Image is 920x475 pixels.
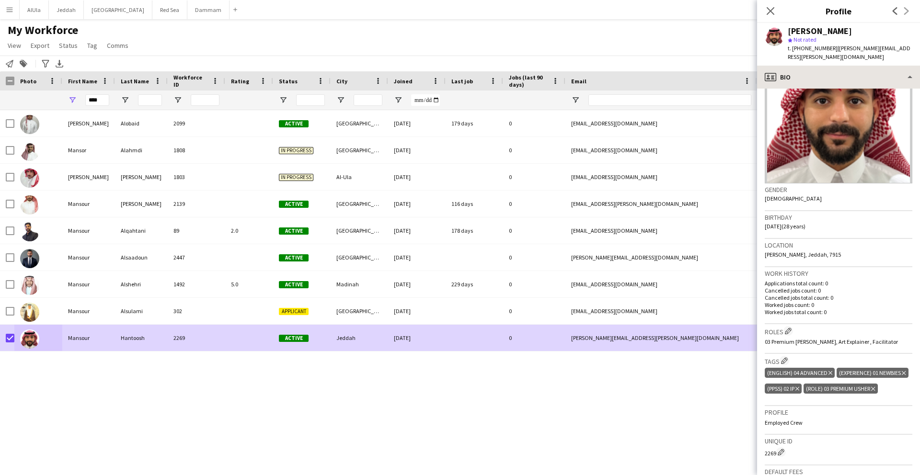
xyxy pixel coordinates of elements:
[388,217,446,244] div: [DATE]
[793,36,816,43] span: Not rated
[20,249,39,268] img: Mansour Alsaadoun
[296,94,325,106] input: Status Filter Input
[191,94,219,106] input: Workforce ID Filter Input
[503,217,565,244] div: 0
[331,110,388,136] div: [GEOGRAPHIC_DATA]
[55,39,81,52] a: Status
[20,276,39,295] img: Mansour Alshehri
[788,27,852,35] div: [PERSON_NAME]
[565,164,757,190] div: [EMAIL_ADDRESS][DOMAIN_NAME]
[121,78,149,85] span: Last Name
[168,298,225,324] div: 302
[765,241,912,249] h3: Location
[62,137,115,163] div: Mansor
[20,115,39,134] img: Mansoor Alobaid
[588,94,751,106] input: Email Filter Input
[168,191,225,217] div: 2139
[168,217,225,244] div: 89
[765,419,912,426] p: Employed Crew
[509,74,548,88] span: Jobs (last 90 days)
[168,110,225,136] div: 2099
[138,94,162,106] input: Last Name Filter Input
[388,271,446,297] div: [DATE]
[331,271,388,297] div: Madinah
[20,329,39,349] img: Mansour Hantoosh
[62,325,115,351] div: Mansour
[279,281,309,288] span: Active
[765,280,912,287] p: Applications total count: 0
[388,244,446,271] div: [DATE]
[121,96,129,104] button: Open Filter Menu
[837,368,908,378] div: (Experience) 01 Newbies
[20,303,39,322] img: Mansour Alsulami
[503,325,565,351] div: 0
[18,58,29,69] app-action-btn: Add to tag
[173,74,208,88] span: Workforce ID
[765,356,912,366] h3: Tags
[279,174,313,181] span: In progress
[804,384,877,394] div: (Role) 03 Premium Usher
[84,0,152,19] button: [GEOGRAPHIC_DATA]
[4,58,15,69] app-action-btn: Notify workforce
[565,217,757,244] div: [EMAIL_ADDRESS][DOMAIN_NAME]
[394,78,413,85] span: Joined
[765,269,912,278] h3: Work history
[388,325,446,351] div: [DATE]
[331,191,388,217] div: [GEOGRAPHIC_DATA]
[87,41,97,50] span: Tag
[331,325,388,351] div: Jeddah
[565,110,757,136] div: [EMAIL_ADDRESS][DOMAIN_NAME]
[279,308,309,315] span: Applicant
[503,244,565,271] div: 0
[331,298,388,324] div: [GEOGRAPHIC_DATA]
[279,96,287,104] button: Open Filter Menu
[8,41,21,50] span: View
[279,254,309,261] span: Active
[27,39,53,52] a: Export
[20,195,39,215] img: Mansour Albugami
[103,39,132,52] a: Comms
[225,271,273,297] div: 5.0
[115,137,168,163] div: Alahmdi
[115,271,168,297] div: Alshehri
[168,137,225,163] div: 1808
[85,94,109,106] input: First Name Filter Input
[354,94,382,106] input: City Filter Input
[279,78,298,85] span: Status
[279,120,309,127] span: Active
[62,244,115,271] div: Mansour
[187,0,230,19] button: Dammam
[279,201,309,208] span: Active
[54,58,65,69] app-action-btn: Export XLSX
[279,335,309,342] span: Active
[765,338,898,345] span: 03 Premium [PERSON_NAME], Art Explainer , Facilitator
[757,5,920,17] h3: Profile
[503,298,565,324] div: 0
[68,96,77,104] button: Open Filter Menu
[765,326,912,336] h3: Roles
[765,447,912,457] div: 2269
[59,41,78,50] span: Status
[765,185,912,194] h3: Gender
[31,41,49,50] span: Export
[788,45,838,52] span: t. [PHONE_NUMBER]
[168,164,225,190] div: 1803
[62,298,115,324] div: Mansour
[331,164,388,190] div: Al-Ula
[388,191,446,217] div: [DATE]
[565,271,757,297] div: [EMAIL_ADDRESS][DOMAIN_NAME]
[451,78,473,85] span: Last job
[765,195,822,202] span: [DEMOGRAPHIC_DATA]
[115,325,168,351] div: Hantoosh
[152,0,187,19] button: Red Sea
[62,164,115,190] div: [PERSON_NAME]
[20,0,49,19] button: AlUla
[279,227,309,235] span: Active
[388,298,446,324] div: [DATE]
[4,39,25,52] a: View
[765,384,802,394] div: (PPSS) 02 IP
[446,217,503,244] div: 178 days
[62,217,115,244] div: Mansour
[62,191,115,217] div: Mansour
[446,191,503,217] div: 116 days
